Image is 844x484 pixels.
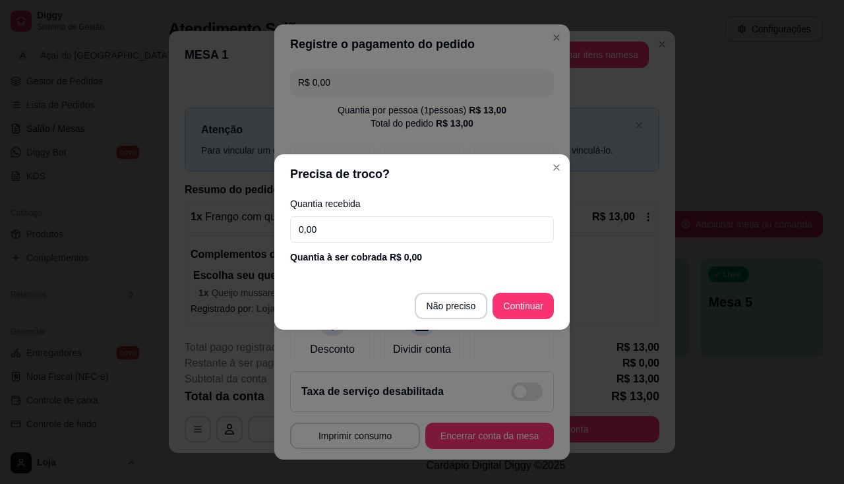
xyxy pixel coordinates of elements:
[493,293,554,319] button: Continuar
[415,293,488,319] button: Não preciso
[546,157,567,178] button: Close
[274,154,570,194] header: Precisa de troco?
[290,199,554,208] label: Quantia recebida
[290,251,554,264] div: Quantia à ser cobrada R$ 0,00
